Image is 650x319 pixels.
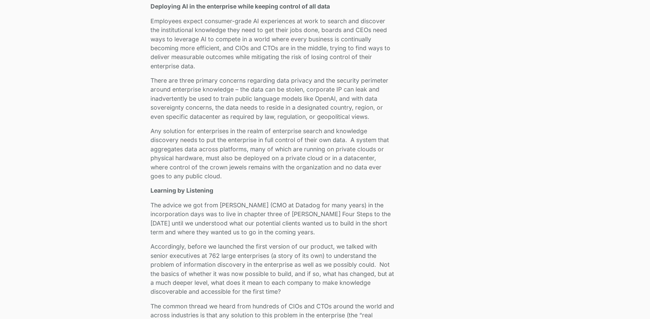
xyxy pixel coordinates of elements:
[150,76,394,121] p: There are three primary concerns regarding data privacy and the security perimeter around enterpr...
[150,3,330,10] strong: Deploying AI in the enterprise while keeping control of all data
[150,242,394,296] p: Accordingly, before we launched the first version of our product, we talked with senior executive...
[150,187,213,194] strong: Learning by Listening
[616,286,650,319] iframe: Chat Widget
[150,201,394,237] p: The advice we got from [PERSON_NAME] (CMO at Datadog for many years) in the incorporation days wa...
[150,17,394,71] p: Employees expect consumer-grade AI experiences at work to search and discover the institutional k...
[150,127,394,181] p: Any solution for enterprises in the realm of enterprise search and knowledge discovery needs to p...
